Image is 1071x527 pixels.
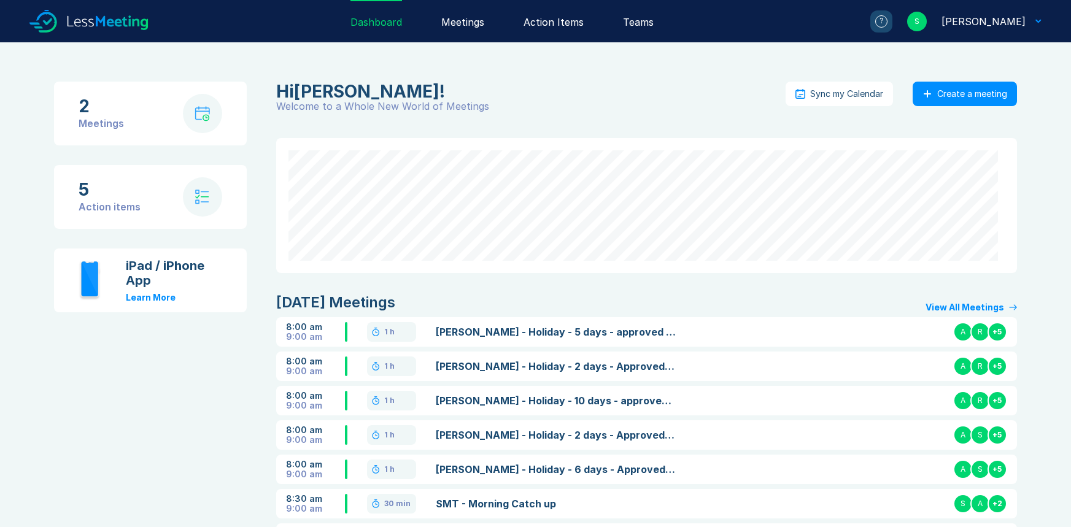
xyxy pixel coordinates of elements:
div: Scott Drewery [276,82,778,101]
a: [PERSON_NAME] - Holiday - 2 days - Approved DS - Noted IP [436,359,676,374]
div: S [907,12,927,31]
img: iphone.svg [79,260,101,301]
div: 8:00 am [286,356,345,366]
a: [PERSON_NAME] - Holiday - 10 days - approved AW - Noted IP [436,393,676,408]
div: + 5 [988,391,1007,410]
div: 30 min [384,499,411,509]
button: Sync my Calendar [786,82,893,106]
div: 9:00 am [286,435,345,445]
button: Create a meeting [913,82,1017,106]
a: SMT - Morning Catch up [436,496,676,511]
div: Scott Drewery [941,14,1026,29]
div: 9:00 am [286,366,345,376]
a: Learn More [126,292,176,302]
div: A [970,494,990,514]
a: [PERSON_NAME] - Holiday - 2 days - Approved IP - Noted IP [436,428,676,442]
div: 1 h [384,361,395,371]
img: check-list.svg [195,190,209,204]
div: 8:00 am [286,391,345,401]
div: 8:30 am [286,494,345,504]
div: S [953,494,973,514]
div: iPad / iPhone App [126,258,222,288]
div: R [970,391,990,410]
div: 2 [79,96,124,116]
div: View All Meetings [926,302,1004,312]
div: 1 h [384,430,395,440]
div: 1 h [384,327,395,337]
div: + 5 [988,322,1007,342]
div: [DATE] Meetings [276,293,395,312]
a: [PERSON_NAME] - Holiday - 6 days - Approved AW - Noted IP [436,462,676,477]
img: calendar-with-clock.svg [195,106,210,121]
div: A [953,460,973,479]
div: A [953,391,973,410]
div: 1 h [384,396,395,406]
div: 5 [79,180,141,199]
a: View All Meetings [926,302,1017,312]
div: 8:00 am [286,322,345,332]
div: Sync my Calendar [810,89,883,99]
div: S [970,425,990,445]
div: ? [875,15,887,28]
div: + 5 [988,425,1007,445]
div: 8:00 am [286,425,345,435]
div: 8:00 am [286,460,345,469]
div: + 2 [988,494,1007,514]
div: A [953,425,973,445]
div: Meetings [79,116,124,131]
div: 1 h [384,464,395,474]
div: 9:00 am [286,504,345,514]
a: [PERSON_NAME] - Holiday - 5 days - approved IP - Noted IP [436,325,676,339]
div: Create a meeting [937,89,1007,99]
div: R [970,356,990,376]
div: Action items [79,199,141,214]
div: A [953,322,973,342]
div: 9:00 am [286,332,345,342]
div: A [953,356,973,376]
div: + 5 [988,460,1007,479]
div: 9:00 am [286,401,345,410]
a: ? [856,10,892,33]
div: S [970,460,990,479]
div: Welcome to a Whole New World of Meetings [276,101,786,111]
div: R [970,322,990,342]
div: 9:00 am [286,469,345,479]
div: + 5 [988,356,1007,376]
